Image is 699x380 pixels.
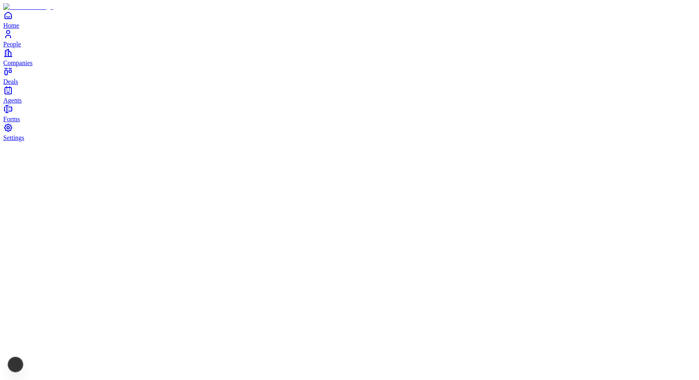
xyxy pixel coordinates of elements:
a: People [3,29,696,48]
span: Deals [3,78,18,85]
a: Deals [3,67,696,85]
a: Companies [3,48,696,66]
a: Forms [3,104,696,122]
span: Settings [3,134,24,141]
a: Settings [3,123,696,141]
span: Home [3,22,19,29]
span: Companies [3,59,33,66]
span: Forms [3,116,20,122]
a: Agents [3,85,696,104]
img: Item Brain Logo [3,3,53,11]
span: People [3,41,21,48]
span: Agents [3,97,22,104]
a: Home [3,11,696,29]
